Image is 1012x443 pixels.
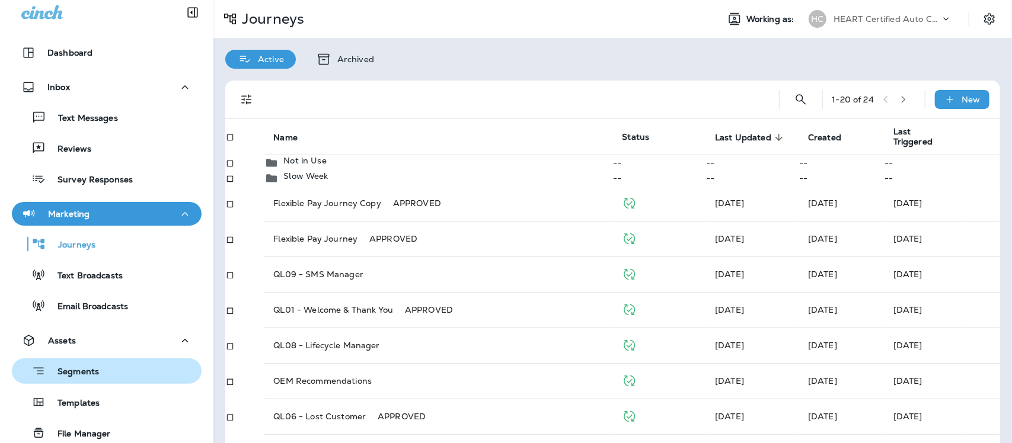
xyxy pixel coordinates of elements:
td: -- [705,171,799,186]
span: Frank Carreno [715,198,744,208]
span: J-P Scoville [808,304,837,315]
p: Active [252,54,284,64]
span: Last Triggered [893,127,957,147]
span: J-P Scoville [715,375,744,386]
p: OEM Recommendations [273,375,372,387]
p: QL06 - Lost Customer [273,410,366,422]
span: J-P Scoville [715,411,744,422]
td: -- [705,155,799,171]
span: Published [622,233,637,243]
p: QL01 - Welcome & Thank You [273,304,393,316]
p: Journeys [237,10,304,28]
button: Collapse Sidebar [176,1,209,24]
span: Name [273,133,298,143]
button: Search Journeys [789,88,813,111]
td: -- [884,171,1000,186]
p: File Manager [46,429,111,440]
td: [DATE] [884,186,1000,221]
p: HEART Certified Auto Care [834,14,940,24]
p: Assets [48,336,76,345]
p: QL08 - Lifecycle Manager [273,339,379,351]
span: Published [622,304,637,314]
td: -- [799,155,884,171]
span: Frank Carreno [808,269,837,280]
span: APPROVED [386,198,448,208]
p: Flexible Pay Journey [273,233,357,245]
td: [DATE] [884,257,1000,293]
span: Created [808,132,857,143]
button: Text Messages [12,105,202,130]
button: Marketing [12,202,202,226]
p: Inbox [47,82,70,92]
div: APPROVED [362,233,424,245]
span: Published [622,268,637,279]
td: [DATE] [884,293,1000,328]
button: Segments [12,358,202,384]
p: Marketing [48,209,90,219]
div: 1 - 20 of 24 [832,95,874,104]
span: J-P Scoville [808,375,837,386]
button: Filters [235,88,258,111]
td: [DATE] [884,221,1000,257]
span: Working as: [746,14,797,24]
span: Frank Carreno [808,340,837,351]
span: J-P Scoville [715,233,744,244]
p: Segments [46,367,99,378]
td: [DATE] [884,399,1000,435]
span: APPROVED [371,411,433,422]
div: APPROVED [398,304,460,316]
button: Assets [12,329,202,352]
span: Developer Integrations [715,340,744,351]
div: APPROVED [371,410,433,422]
div: APPROVED [386,197,448,209]
span: Diego Arriola [808,198,837,208]
span: J-P Scoville [808,233,837,244]
span: Last Updated [715,132,787,143]
p: Text Broadcasts [46,271,123,282]
span: Status [622,131,649,142]
td: [DATE] [884,364,1000,399]
span: APPROVED [362,233,424,244]
p: Text Messages [46,113,118,124]
p: Survey Responses [46,175,133,186]
span: Published [622,197,637,208]
button: Reviews [12,136,202,160]
span: Frank Carreno [715,269,744,280]
p: Templates [46,398,100,409]
button: Survey Responses [12,166,202,191]
div: HC [809,10,826,28]
td: [DATE] [884,328,1000,364]
p: Dashboard [47,48,92,57]
td: -- [884,155,1000,171]
p: Journeys [46,240,95,251]
button: Dashboard [12,41,202,65]
span: Published [622,410,637,421]
span: Name [273,132,313,143]
p: Slow Week [283,171,328,181]
span: Created [808,133,841,143]
p: Email Broadcasts [46,301,128,313]
td: -- [799,171,884,186]
p: Reviews [46,144,91,155]
p: Not in Use [283,156,326,165]
button: Text Broadcasts [12,262,202,287]
button: Email Broadcasts [12,293,202,318]
span: Published [622,375,637,386]
span: Published [622,339,637,350]
span: Developer Integrations [715,304,744,315]
p: QL09 - SMS Manager [273,268,363,280]
p: Flexible Pay Journey Copy [273,197,381,209]
span: Last Triggered [893,127,941,147]
td: -- [612,155,705,171]
button: Inbox [12,75,202,99]
p: Archived [331,54,374,64]
span: Last Updated [715,133,771,143]
span: APPROVED [398,304,460,315]
button: Journeys [12,232,202,256]
p: New [962,95,981,104]
td: -- [612,171,705,186]
button: Templates [12,390,202,415]
span: J-P Scoville [808,411,837,422]
button: Settings [979,8,1000,30]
